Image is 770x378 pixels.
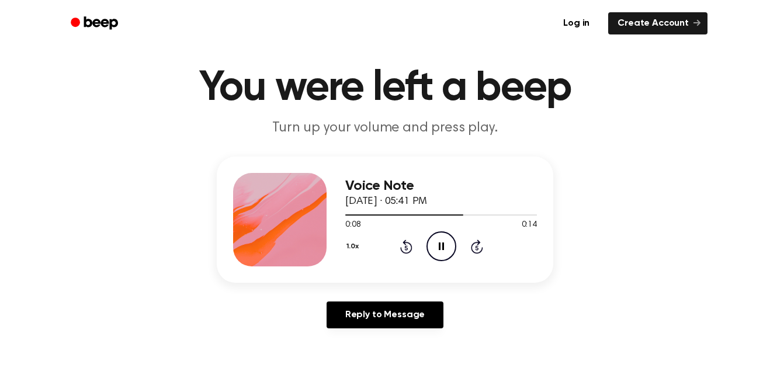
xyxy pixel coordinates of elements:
[161,119,609,138] p: Turn up your volume and press play.
[522,219,537,231] span: 0:14
[345,237,363,256] button: 1.0x
[345,178,537,194] h3: Voice Note
[63,12,129,35] a: Beep
[552,10,601,37] a: Log in
[327,301,443,328] a: Reply to Message
[86,67,684,109] h1: You were left a beep
[345,196,427,207] span: [DATE] · 05:41 PM
[608,12,707,34] a: Create Account
[345,219,360,231] span: 0:08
